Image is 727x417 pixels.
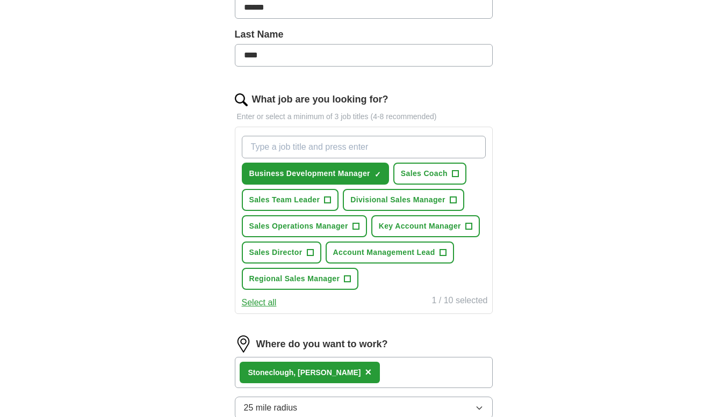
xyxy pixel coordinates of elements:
label: What job are you looking for? [252,92,388,107]
button: Sales Director [242,242,321,264]
img: search.png [235,93,248,106]
span: Sales Coach [401,168,448,179]
button: Account Management Lead [326,242,454,264]
label: Last Name [235,27,493,42]
span: Key Account Manager [379,221,461,232]
input: Type a job title and press enter [242,136,486,158]
div: 1 / 10 selected [431,294,487,309]
span: × [365,366,372,378]
button: Sales Coach [393,163,466,185]
label: Where do you want to work? [256,337,388,352]
button: Regional Sales Manager [242,268,359,290]
button: Key Account Manager [371,215,480,237]
span: Sales Team Leader [249,194,320,206]
span: Regional Sales Manager [249,273,340,284]
button: × [365,364,372,381]
span: Divisional Sales Manager [350,194,445,206]
button: Business Development Manager✓ [242,163,389,185]
span: 25 mile radius [244,401,298,414]
span: Business Development Manager [249,168,370,179]
button: Select all [242,296,277,309]
button: Divisional Sales Manager [343,189,464,211]
span: ✓ [375,170,381,179]
div: Stoneclough, [PERSON_NAME] [248,367,361,378]
p: Enter or select a minimum of 3 job titles (4-8 recommended) [235,111,493,122]
span: Account Management Lead [333,247,435,258]
button: Sales Team Leader [242,189,339,211]
span: Sales Operations Manager [249,221,348,232]
span: Sales Director [249,247,303,258]
button: Sales Operations Manager [242,215,367,237]
img: location.png [235,335,252,353]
